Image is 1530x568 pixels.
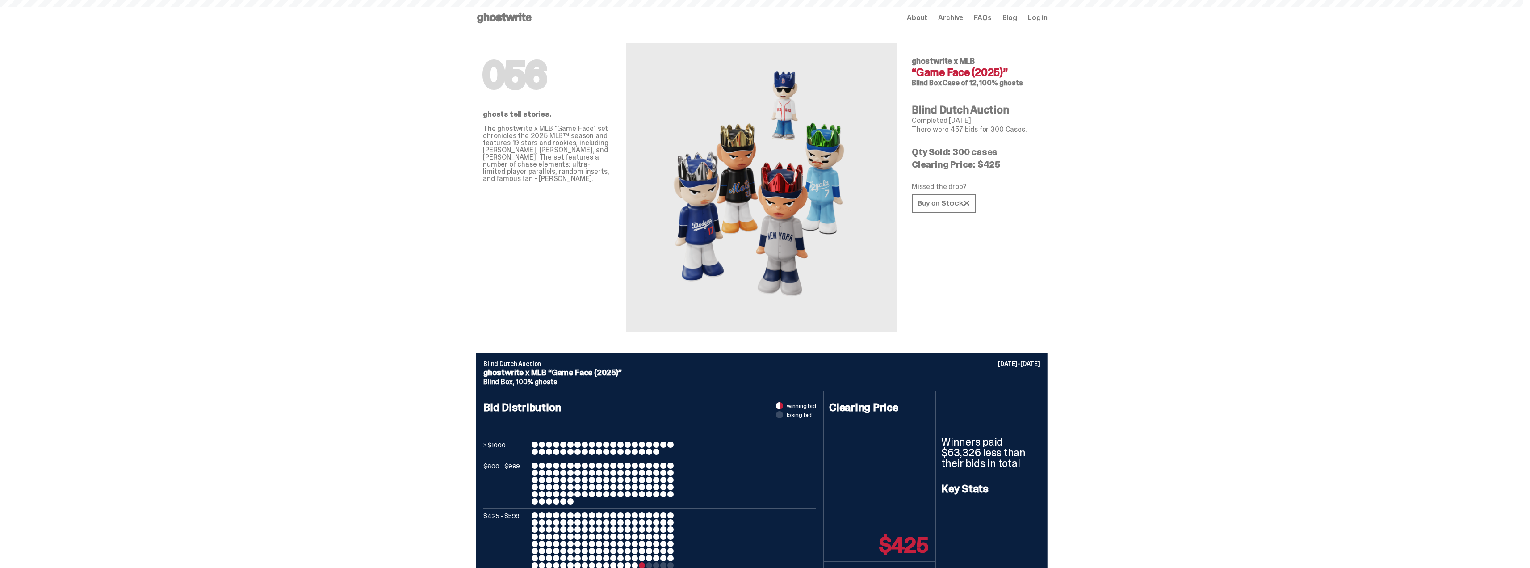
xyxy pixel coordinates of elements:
h4: Bid Distribution [483,402,816,442]
p: Clearing Price: $425 [912,160,1040,169]
h4: “Game Face (2025)” [912,67,1040,78]
p: $425 [879,534,928,556]
h4: Clearing Price [829,402,930,413]
a: Log in [1028,14,1048,21]
span: Case of 12, 100% ghosts [943,78,1023,88]
span: winning bid [787,403,816,409]
span: 100% ghosts [516,377,557,387]
p: Blind Dutch Auction [483,361,1040,367]
p: The ghostwrite x MLB "Game Face" set chronicles the 2025 MLB™ season and features 19 stars and ro... [483,125,612,182]
p: $600 - $999 [483,463,528,505]
p: Winners paid $63,326 less than their bids in total [941,437,1042,469]
h1: 056 [483,57,612,93]
p: ghostwrite x MLB “Game Face (2025)” [483,369,1040,377]
span: Blind Box [912,78,942,88]
h4: Key Stats [941,484,1042,494]
p: Qty Sold: 300 cases [912,147,1040,156]
img: MLB&ldquo;Game Face (2025)&rdquo; [663,64,860,310]
a: Archive [938,14,963,21]
span: losing bid [787,412,812,418]
p: There were 457 bids for 300 Cases. [912,126,1040,133]
a: FAQs [974,14,991,21]
p: [DATE]-[DATE] [998,361,1040,367]
p: ≥ $1000 [483,442,528,455]
a: About [907,14,927,21]
p: Missed the drop? [912,183,1040,190]
span: ghostwrite x MLB [912,56,975,67]
p: Completed [DATE] [912,117,1040,124]
span: Blind Box, [483,377,514,387]
a: Blog [1002,14,1017,21]
p: ghosts tell stories. [483,111,612,118]
h4: Blind Dutch Auction [912,105,1040,115]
